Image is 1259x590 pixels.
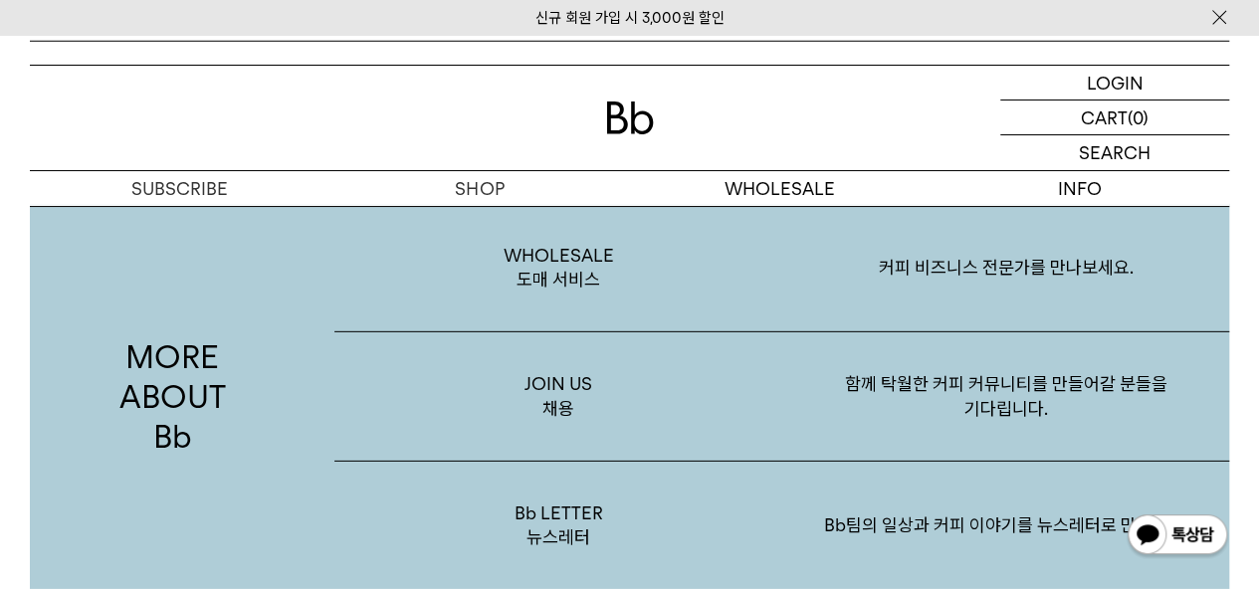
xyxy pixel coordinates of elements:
[630,171,930,206] p: WHOLESALE
[1079,135,1151,170] p: SEARCH
[782,216,1229,319] p: 커피 비즈니스 전문가를 만나보세요.
[30,204,315,590] p: MORE ABOUT Bb
[1128,100,1149,134] p: (0)
[334,332,1229,462] a: JOIN US채용 함께 탁월한 커피 커뮤니티를 만들어갈 분들을 기다립니다.
[606,101,654,134] img: 로고
[334,204,781,332] p: WHOLESALE 도매 서비스
[30,171,329,206] a: SUBSCRIBE
[334,462,1229,590] a: Bb LETTER뉴스레터 Bb팀의 일상과 커피 이야기를 뉴스레터로 만나세요.
[782,332,1229,461] p: 함께 탁월한 커피 커뮤니티를 만들어갈 분들을 기다립니다.
[535,9,725,27] a: 신규 회원 가입 시 3,000원 할인
[1126,512,1229,560] img: 카카오톡 채널 1:1 채팅 버튼
[1000,100,1229,135] a: CART (0)
[782,474,1229,577] p: Bb팀의 일상과 커피 이야기를 뉴스레터로 만나세요.
[334,204,1229,333] a: WHOLESALE도매 서비스 커피 비즈니스 전문가를 만나보세요.
[1087,66,1144,99] p: LOGIN
[1081,100,1128,134] p: CART
[329,171,629,206] a: SHOP
[334,332,781,461] p: JOIN US 채용
[1000,66,1229,100] a: LOGIN
[334,462,781,590] p: Bb LETTER 뉴스레터
[930,171,1229,206] p: INFO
